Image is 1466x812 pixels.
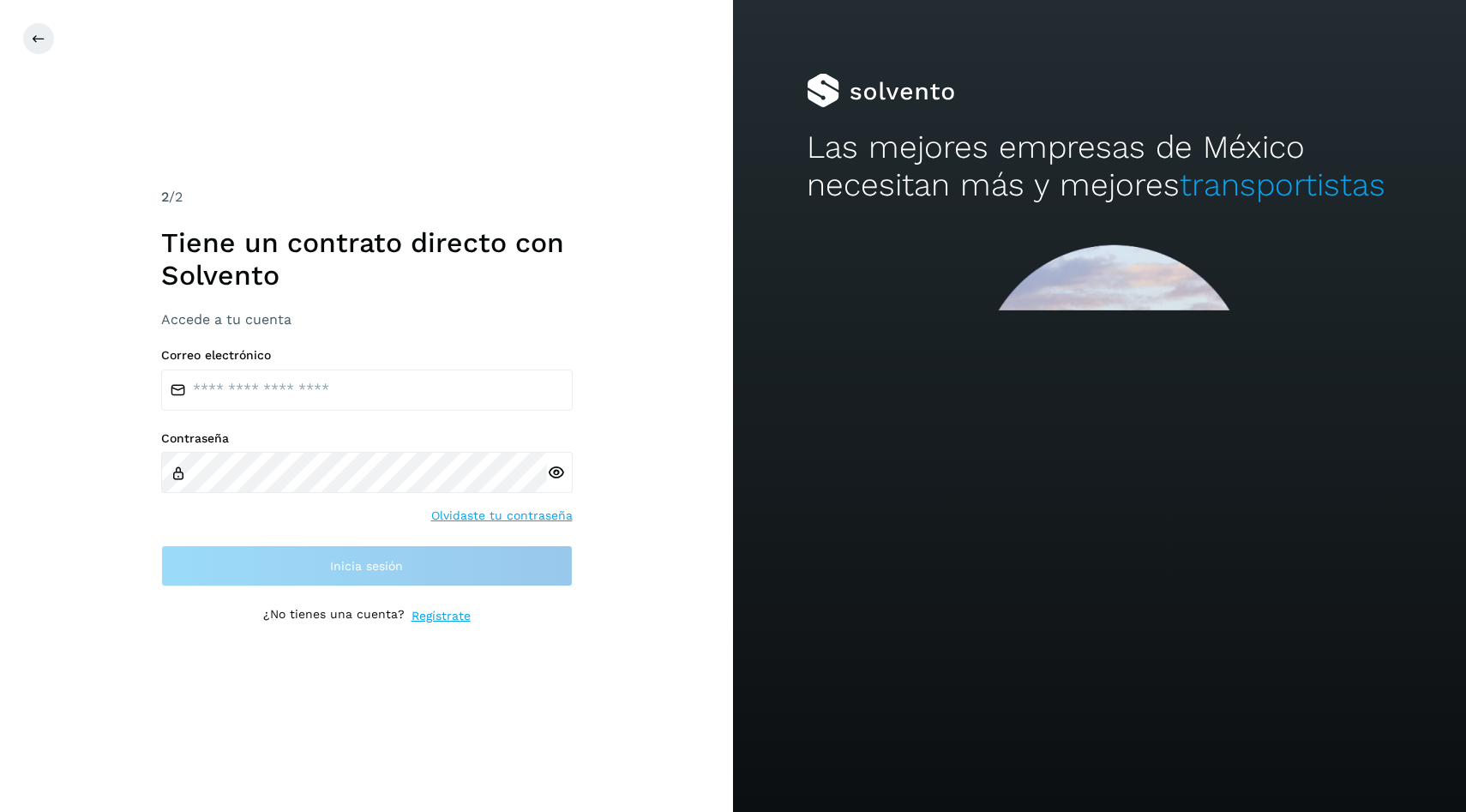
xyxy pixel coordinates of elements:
[412,607,471,625] a: Regístrate
[263,607,405,625] p: ¿No tienes una cuenta?
[161,431,573,446] label: Contraseña
[807,129,1393,205] h2: Las mejores empresas de México necesitan más y mejores
[161,311,573,328] h3: Accede a tu cuenta
[161,187,573,208] div: /2
[1180,166,1385,203] span: transportistas
[161,189,169,205] span: 2
[161,348,573,363] label: Correo electrónico
[330,560,403,572] span: Inicia sesión
[161,545,573,586] button: Inicia sesión
[431,507,573,525] a: Olvidaste tu contraseña
[161,226,573,292] h1: Tiene un contrato directo con Solvento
